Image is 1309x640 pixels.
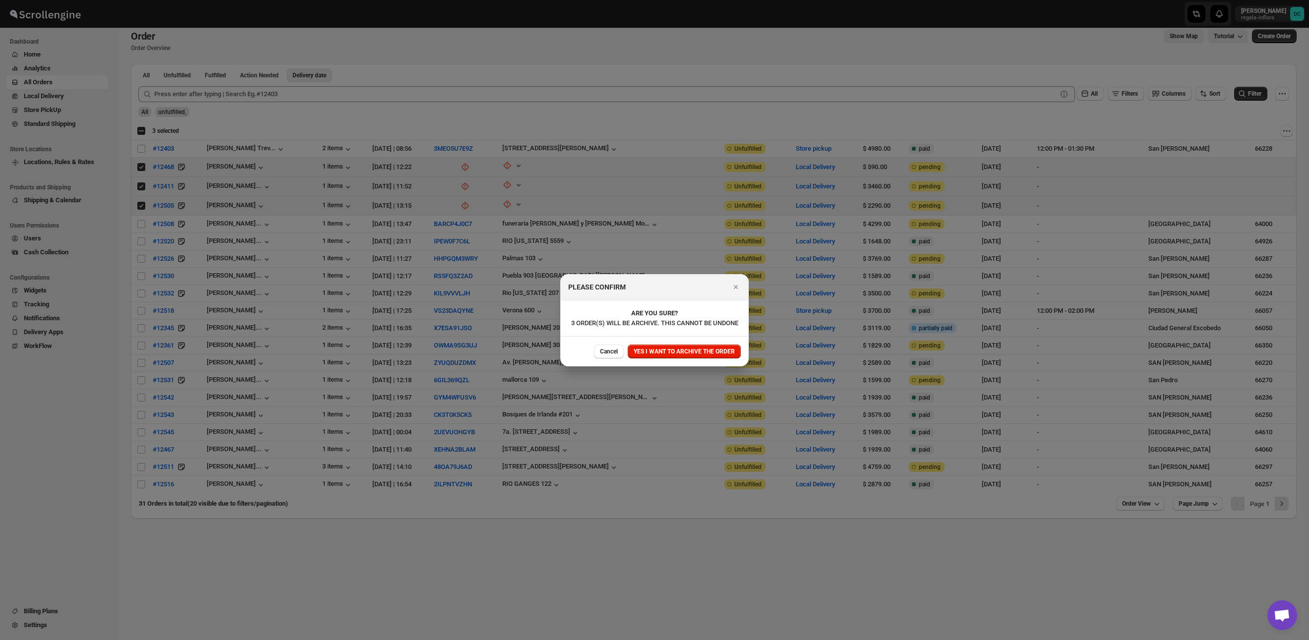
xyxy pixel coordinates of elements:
[729,280,743,294] button: Close
[568,308,741,318] p: ARE YOU SURE?
[628,345,741,358] button: YES I WANT TO ARCHIVE THE ORDER
[1267,600,1297,630] div: Open chat
[568,282,626,292] h2: PLEASE CONFIRM
[600,348,618,355] span: Cancel
[568,318,741,328] p: 3 ORDER(S) WILL BE ARCHIVE. THIS CANNOT BE UNDONE
[594,345,624,358] button: Cancel
[634,348,735,355] span: YES I WANT TO ARCHIVE THE ORDER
